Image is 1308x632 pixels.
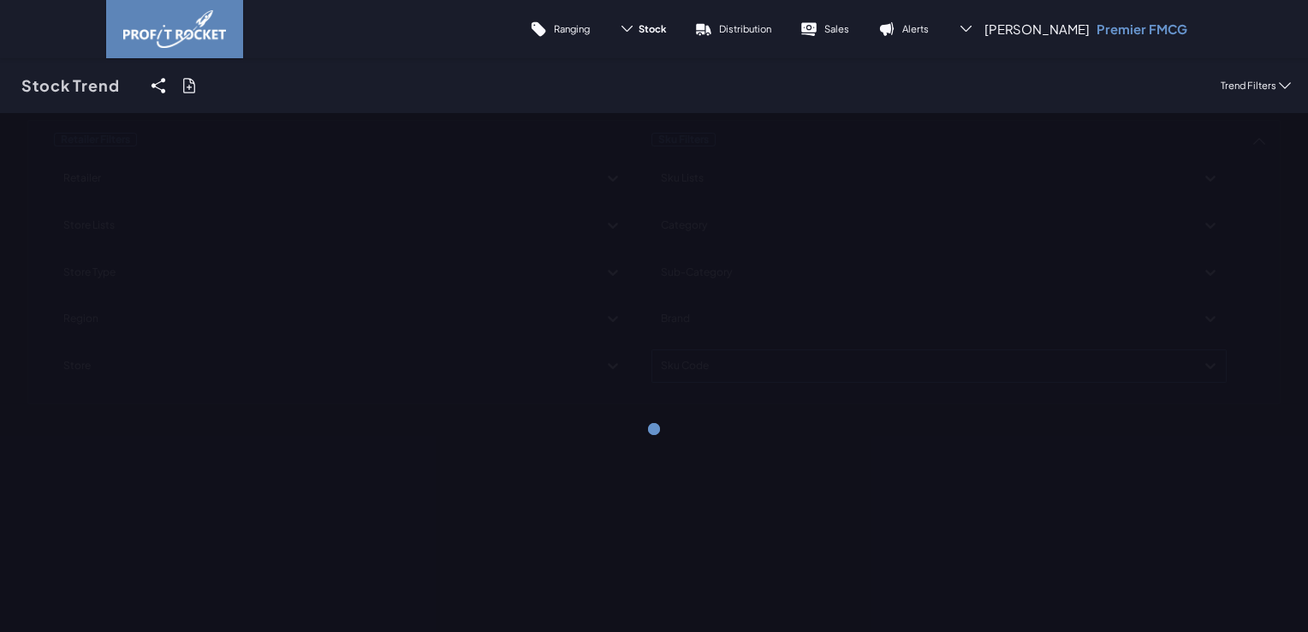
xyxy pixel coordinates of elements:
p: Sales [824,22,849,35]
p: Ranging [554,22,590,35]
p: Distribution [719,22,771,35]
a: Alerts [864,9,943,50]
img: image [123,10,226,48]
span: [PERSON_NAME] [984,21,1090,38]
a: Ranging [515,9,604,50]
p: Alerts [902,22,929,35]
p: Trend Filters [1221,79,1276,92]
a: Sales [786,9,864,50]
a: Distribution [681,9,786,50]
p: Premier FMCG [1097,21,1187,38]
span: Stock [639,22,666,35]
